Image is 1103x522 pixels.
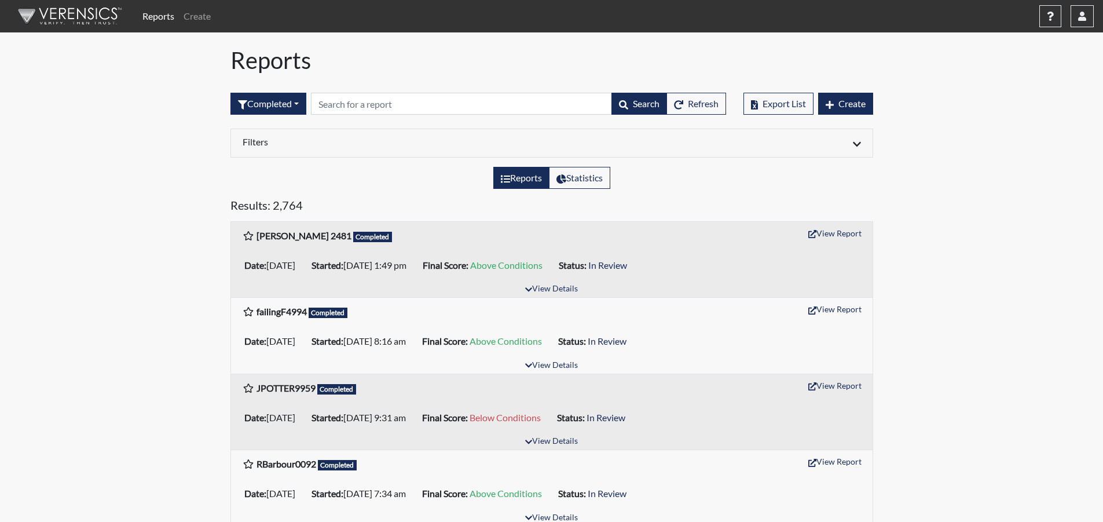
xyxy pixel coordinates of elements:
a: Create [179,5,215,28]
b: Started: [312,488,343,499]
button: Refresh [666,93,726,115]
span: Above Conditions [470,335,542,346]
button: Create [818,93,873,115]
span: Above Conditions [470,260,543,271]
button: View Report [803,377,867,395]
b: Date: [244,335,266,346]
span: In Review [588,260,627,271]
span: In Review [588,335,626,346]
button: Search [611,93,667,115]
span: Below Conditions [470,412,541,423]
b: Date: [244,488,266,499]
span: Export List [763,98,806,109]
b: Started: [312,335,343,346]
span: Completed [317,384,357,395]
li: [DATE] [240,256,307,275]
b: Started: [312,260,343,271]
span: Create [838,98,866,109]
button: Completed [230,93,306,115]
b: Final Score: [422,488,468,499]
b: Date: [244,260,266,271]
li: [DATE] 8:16 am [307,332,417,351]
button: Export List [743,93,813,115]
b: [PERSON_NAME] 2481 [256,230,351,241]
h1: Reports [230,46,873,74]
b: Final Score: [423,260,468,271]
span: Completed [353,232,393,242]
b: Status: [558,335,586,346]
button: View Details [520,434,583,450]
span: Completed [309,308,348,318]
b: Final Score: [422,335,468,346]
div: Filter by interview status [230,93,306,115]
b: Status: [558,488,586,499]
b: Date: [244,412,266,423]
b: failingF4994 [256,306,307,317]
button: View Report [803,300,867,318]
span: Search [633,98,659,109]
b: Status: [559,260,587,271]
span: In Review [587,412,625,423]
li: [DATE] 9:31 am [307,408,417,427]
b: Started: [312,412,343,423]
span: Above Conditions [470,488,542,499]
h5: Results: 2,764 [230,198,873,217]
li: [DATE] [240,484,307,503]
button: View Report [803,452,867,470]
button: View Details [520,282,583,297]
label: View statistics about completed interviews [549,167,610,189]
input: Search by Registration ID, Interview Number, or Investigation Name. [311,93,612,115]
div: Click to expand/collapse filters [234,136,870,150]
b: RBarbour0092 [256,458,316,469]
b: JPOTTER9959 [256,382,316,393]
button: View Details [520,358,583,374]
b: Final Score: [422,412,468,423]
label: View the list of reports [493,167,549,189]
span: Completed [318,460,357,470]
h6: Filters [243,136,543,147]
button: View Report [803,224,867,242]
span: Refresh [688,98,719,109]
li: [DATE] 7:34 am [307,484,417,503]
a: Reports [138,5,179,28]
b: Status: [557,412,585,423]
span: In Review [588,488,626,499]
li: [DATE] 1:49 pm [307,256,418,275]
li: [DATE] [240,408,307,427]
li: [DATE] [240,332,307,351]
